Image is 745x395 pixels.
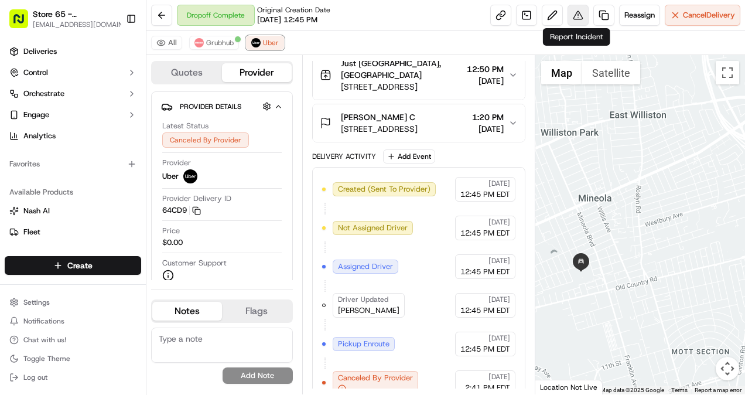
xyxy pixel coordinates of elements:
[23,88,64,99] span: Orchestrate
[312,152,376,161] div: Delivery Activity
[5,313,141,329] button: Notifications
[5,332,141,348] button: Chat with us!
[619,5,660,26] button: Reassign
[683,10,735,21] span: Cancel Delivery
[538,379,577,394] a: Open this area in Google Maps (opens a new window)
[543,28,610,46] div: Report Incident
[23,206,50,216] span: Nash AI
[162,171,179,182] span: Uber
[23,67,48,78] span: Control
[467,63,504,75] span: 12:50 PM
[488,295,510,304] span: [DATE]
[535,380,603,394] div: Location Not Live
[716,357,739,380] button: Map camera controls
[341,81,463,93] span: [STREET_ADDRESS]
[338,339,389,349] span: Pickup Enroute
[467,75,504,87] span: [DATE]
[246,36,284,50] button: Uber
[5,127,141,145] a: Analytics
[538,379,577,394] img: Google
[162,121,209,131] span: Latest Status
[162,193,231,204] span: Provider Delivery ID
[472,123,504,135] span: [DATE]
[7,165,94,186] a: 📗Knowledge Base
[263,38,279,47] span: Uber
[5,223,141,241] button: Fleet
[30,75,211,87] input: Got a question? Start typing here...
[5,350,141,367] button: Toggle Theme
[162,237,183,248] span: $0.00
[5,84,141,103] button: Orchestrate
[665,5,740,26] button: CancelDelivery
[83,197,142,207] a: Powered byPylon
[5,369,141,386] button: Log out
[671,387,688,393] a: Terms (opens in new tab)
[117,198,142,207] span: Pylon
[624,10,655,21] span: Reassign
[338,184,430,195] span: Created (Sent To Provider)
[600,387,664,393] span: Map data ©2025 Google
[23,316,64,326] span: Notifications
[338,223,408,233] span: Not Assigned Driver
[488,256,510,265] span: [DATE]
[460,305,510,316] span: 12:45 PM EDT
[23,46,57,57] span: Deliveries
[5,294,141,311] button: Settings
[313,50,525,100] button: Just [GEOGRAPHIC_DATA], [GEOGRAPHIC_DATA][STREET_ADDRESS]12:50 PM[DATE]
[12,111,33,132] img: 1736555255976-a54dd68f-1ca7-489b-9aae-adbdc363a1c4
[152,63,222,82] button: Quotes
[162,205,201,216] button: 64CD9
[541,61,582,84] button: Show street map
[460,344,510,355] span: 12:45 PM EDT
[23,110,49,120] span: Engage
[257,5,330,15] span: Original Creation Date
[460,267,510,277] span: 12:45 PM EDT
[5,202,141,220] button: Nash AI
[99,171,108,180] div: 💻
[460,228,510,239] span: 12:45 PM EDT
[383,149,435,164] button: Add Event
[194,38,204,47] img: 5e692f75ce7d37001a5d71f1
[12,171,21,180] div: 📗
[33,8,115,20] button: Store 65 - [GEOGRAPHIC_DATA], [GEOGRAPHIC_DATA] (Just Salad)
[94,165,193,186] a: 💻API Documentation
[338,305,399,316] span: [PERSON_NAME]
[189,36,239,50] button: Grubhub
[23,335,66,345] span: Chat with us!
[162,258,227,268] span: Customer Support
[23,373,47,382] span: Log out
[199,115,213,129] button: Start new chat
[12,46,213,65] p: Welcome 👋
[488,372,510,382] span: [DATE]
[23,169,90,181] span: Knowledge Base
[183,169,197,183] img: uber-new-logo.jpeg
[40,111,192,123] div: Start new chat
[695,387,741,393] a: Report a map error
[33,20,128,29] button: [EMAIL_ADDRESS][DOMAIN_NAME]
[23,227,40,237] span: Fleet
[313,104,525,142] button: [PERSON_NAME] C[STREET_ADDRESS]1:20 PM[DATE]
[5,155,141,173] div: Favorites
[222,302,292,321] button: Flags
[40,123,148,132] div: We're available if you need us!
[338,295,388,304] span: Driver Updated
[162,226,180,236] span: Price
[152,302,222,321] button: Notes
[5,42,141,61] a: Deliveries
[341,57,463,81] span: Just [GEOGRAPHIC_DATA], [GEOGRAPHIC_DATA]
[488,179,510,188] span: [DATE]
[460,189,510,200] span: 12:45 PM EDT
[338,261,393,272] span: Assigned Driver
[341,111,415,123] span: [PERSON_NAME] C
[151,36,182,50] button: All
[180,102,241,111] span: Provider Details
[472,111,504,123] span: 1:20 PM
[67,260,93,271] span: Create
[222,63,292,82] button: Provider
[162,158,191,168] span: Provider
[5,183,141,202] div: Available Products
[111,169,188,181] span: API Documentation
[251,38,261,47] img: uber-new-logo.jpeg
